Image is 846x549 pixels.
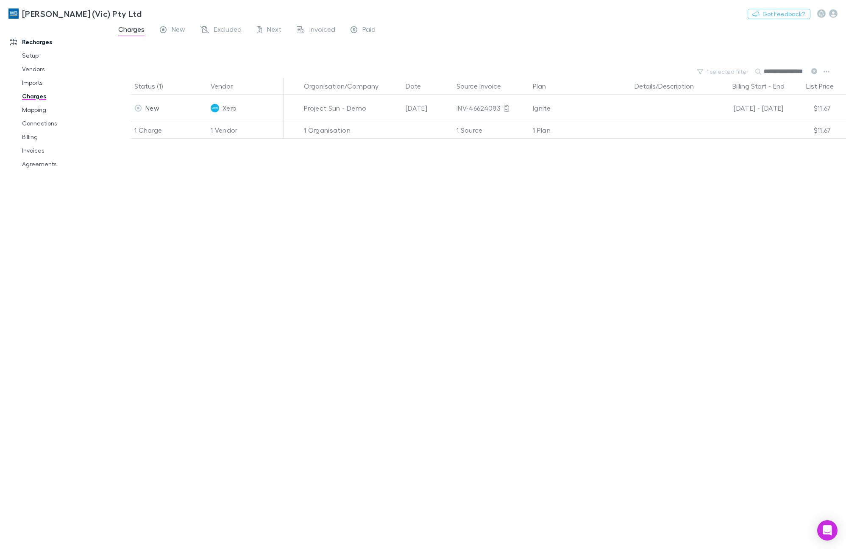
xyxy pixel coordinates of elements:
span: Next [267,25,281,36]
span: Paid [362,25,376,36]
a: Billing [14,130,117,144]
img: Xero's Logo [211,104,219,112]
button: Organisation/Company [304,78,389,95]
span: Excluded [214,25,242,36]
h3: [PERSON_NAME] (Vic) Pty Ltd [22,8,142,19]
a: Setup [14,49,117,62]
a: Imports [14,76,117,89]
a: Charges [14,89,117,103]
a: Mapping [14,103,117,117]
div: [DATE] [402,95,453,122]
a: Agreements [14,157,117,171]
button: List Price [806,78,844,95]
div: Project Sun - Demo [304,95,399,122]
a: Vendors [14,62,117,76]
button: Date [406,78,431,95]
button: Vendor [211,78,243,95]
div: 1 Organisation [301,122,402,139]
button: Got Feedback? [748,9,810,19]
button: Billing Start [732,78,767,95]
button: Status (1) [134,78,173,95]
a: Invoices [14,144,117,157]
span: Xero [223,95,237,122]
button: End [773,78,785,95]
div: Open Intercom Messenger [817,520,838,541]
div: INV-46624083 [456,95,526,122]
div: 1 Source [453,122,529,139]
a: Connections [14,117,117,130]
button: Plan [533,78,556,95]
div: [DATE] - [DATE] [711,95,784,122]
button: 1 selected filter [693,67,754,77]
a: Recharges [2,35,117,49]
span: New [145,104,159,112]
span: New [172,25,185,36]
span: Invoiced [309,25,335,36]
div: $11.67 [784,95,835,122]
a: [PERSON_NAME] (Vic) Pty Ltd [3,3,147,24]
div: 1 Plan [529,122,631,139]
button: Details/Description [634,78,704,95]
div: 1 Vendor [207,122,284,139]
span: Charges [118,25,145,36]
div: - [711,78,793,95]
div: $11.67 [784,122,835,139]
div: 1 Charge [131,122,207,139]
img: William Buck (Vic) Pty Ltd's Logo [8,8,19,19]
div: Ignite [533,95,628,122]
button: Source Invoice [456,78,511,95]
